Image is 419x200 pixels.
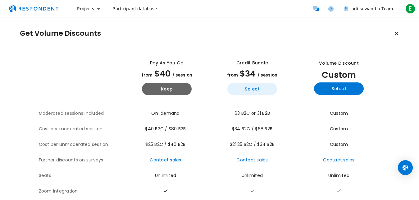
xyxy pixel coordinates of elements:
[310,2,322,15] a: Message participants
[339,3,402,14] button: adi suwandia Team
[230,141,275,147] span: $21.25 B2C / $34 B2B
[390,27,403,40] button: Keep current plan
[404,3,417,14] button: E
[150,157,181,163] a: Contact sales
[330,110,348,116] span: Custom
[242,172,263,179] span: Unlimited
[227,72,238,78] span: from
[322,69,356,81] span: Custom
[20,29,101,38] h1: Get Volume Discounts
[142,72,153,78] span: from
[150,60,184,66] div: Pay as you go
[172,72,192,78] span: / session
[236,60,268,66] div: Credit Bundle
[39,121,124,137] th: Cost per moderated session
[325,2,337,15] a: Help and support
[142,83,192,95] button: Keep current yearly payg plan
[155,172,176,179] span: Unlimited
[330,141,348,147] span: Custom
[154,68,171,79] span: $40
[405,4,415,14] span: E
[145,141,185,147] span: $25 B2C / $40 B2B
[232,126,272,132] span: $34 B2C / $68 B2B
[323,157,354,163] a: Contact sales
[151,110,180,116] span: On-demand
[257,72,277,78] span: / session
[314,82,364,95] button: Select yearly custom_static plan
[112,6,157,12] span: Participant database
[235,110,270,116] span: 63 B2C or 31 B2B
[39,152,124,168] th: Further discounts on surveys
[319,60,359,67] div: Volume Discount
[398,160,413,175] div: Open Intercom Messenger
[72,3,105,14] button: Projects
[39,168,124,184] th: Seats
[145,126,186,132] span: $40 B2C / $80 B2B
[5,3,62,15] img: respondent-logo.png
[240,68,256,79] span: $34
[236,157,268,163] a: Contact sales
[107,3,162,14] a: Participant database
[352,6,396,12] span: adi suwandia Team
[39,184,124,199] th: Zoom integration
[77,6,94,12] span: Projects
[39,106,124,121] th: Moderated sessions included
[227,83,277,95] button: Select yearly basic plan
[328,172,349,179] span: Unlimited
[330,126,348,132] span: Custom
[39,137,124,152] th: Cost per unmoderated session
